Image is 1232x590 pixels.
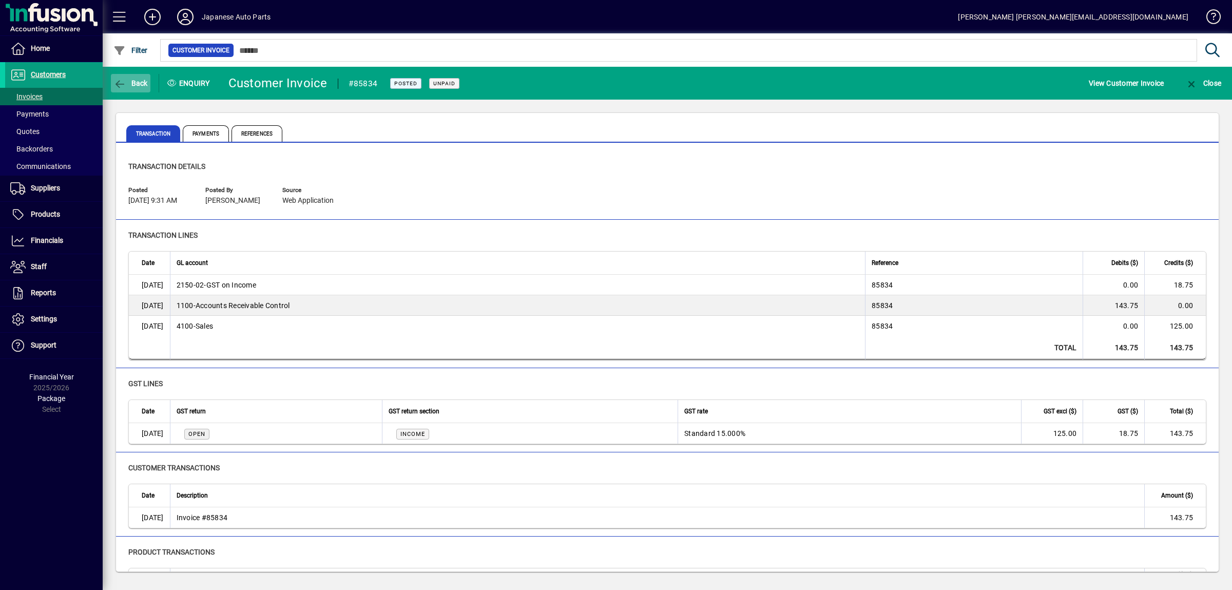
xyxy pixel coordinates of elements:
[113,79,148,87] span: Back
[1199,2,1219,35] a: Knowledge Base
[1185,79,1221,87] span: Close
[183,125,229,142] span: Payments
[128,162,205,170] span: Transaction details
[1170,406,1193,417] span: Total ($)
[142,490,155,501] span: Date
[1144,275,1206,295] td: 18.75
[29,373,74,381] span: Financial Year
[37,394,65,403] span: Package
[10,162,71,170] span: Communications
[389,406,439,417] span: GST return section
[1083,423,1144,444] td: 18.75
[872,257,898,269] span: Reference
[113,46,148,54] span: Filter
[31,44,50,52] span: Home
[282,197,334,205] span: Web Application
[228,75,328,91] div: Customer Invoice
[958,9,1188,25] div: [PERSON_NAME] [PERSON_NAME][EMAIL_ADDRESS][DOMAIN_NAME]
[128,231,198,239] span: Transaction lines
[188,431,205,437] span: Open
[1164,257,1193,269] span: Credits ($)
[5,105,103,123] a: Payments
[129,316,170,336] td: [DATE]
[1086,74,1166,92] button: View Customer Invoice
[136,8,169,26] button: Add
[177,406,206,417] span: GST return
[111,41,150,60] button: Filter
[1144,316,1206,336] td: 125.00
[31,315,57,323] span: Settings
[111,74,150,92] button: Back
[5,123,103,140] a: Quotes
[1111,257,1138,269] span: Debits ($)
[31,289,56,297] span: Reports
[177,257,208,269] span: GL account
[1044,406,1076,417] span: GST excl ($)
[1144,507,1206,528] td: 143.75
[5,202,103,227] a: Products
[31,236,63,244] span: Financials
[433,80,455,87] span: Unpaid
[31,262,47,271] span: Staff
[5,36,103,62] a: Home
[5,280,103,306] a: Reports
[349,75,378,92] div: #85834
[10,145,53,153] span: Backorders
[202,9,271,25] div: Japanese Auto Parts
[128,548,215,556] span: Product transactions
[394,80,417,87] span: Posted
[1083,336,1144,359] td: 143.75
[129,275,170,295] td: [DATE]
[5,176,103,201] a: Suppliers
[5,254,103,280] a: Staff
[205,187,267,194] span: Posted by
[865,336,1083,359] td: Total
[10,92,43,101] span: Invoices
[5,140,103,158] a: Backorders
[1118,406,1138,417] span: GST ($)
[1161,490,1193,501] span: Amount ($)
[177,490,208,501] span: Description
[678,423,1021,444] td: Standard 15.000%
[10,127,40,136] span: Quotes
[400,431,425,437] span: INCOME
[1183,74,1224,92] button: Close
[865,316,1083,336] td: 85834
[159,75,221,91] div: Enquiry
[5,228,103,254] a: Financials
[205,197,260,205] span: [PERSON_NAME]
[5,88,103,105] a: Invoices
[1144,336,1206,359] td: 143.75
[1144,423,1206,444] td: 143.75
[129,507,170,528] td: [DATE]
[169,8,202,26] button: Profile
[177,321,214,331] span: Sales
[31,70,66,79] span: Customers
[142,406,155,417] span: Date
[103,74,159,92] app-page-header-button: Back
[172,45,229,55] span: Customer Invoice
[5,307,103,332] a: Settings
[129,423,170,444] td: [DATE]
[1175,74,1232,92] app-page-header-button: Close enquiry
[128,187,190,194] span: Posted
[232,125,282,142] span: References
[684,406,708,417] span: GST rate
[5,158,103,175] a: Communications
[170,507,1145,528] td: Invoice #85834
[31,341,56,349] span: Support
[1083,295,1144,316] td: 143.75
[1089,75,1164,91] span: View Customer Invoice
[126,125,180,142] span: Transaction
[128,197,177,205] span: [DATE] 9:31 AM
[1083,275,1144,295] td: 0.00
[128,379,163,388] span: GST lines
[282,187,344,194] span: Source
[1144,295,1206,316] td: 0.00
[1021,423,1083,444] td: 125.00
[129,295,170,316] td: [DATE]
[177,300,290,311] span: Accounts Receivable Control
[865,295,1083,316] td: 85834
[865,275,1083,295] td: 85834
[31,210,60,218] span: Products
